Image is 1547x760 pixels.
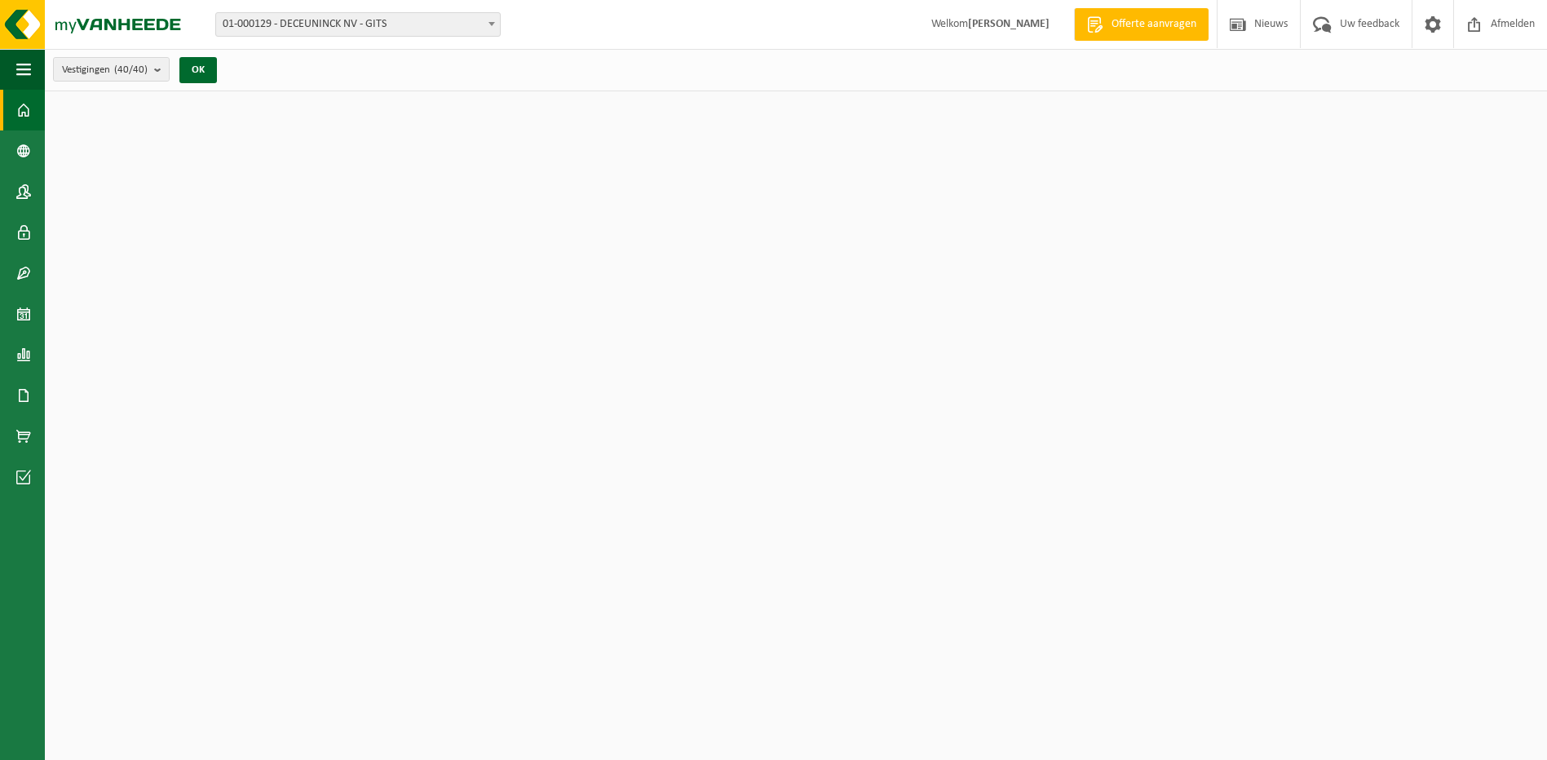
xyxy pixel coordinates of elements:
[53,57,170,82] button: Vestigingen(40/40)
[62,58,148,82] span: Vestigingen
[114,64,148,75] count: (40/40)
[1107,16,1200,33] span: Offerte aanvragen
[1074,8,1209,41] a: Offerte aanvragen
[216,13,500,36] span: 01-000129 - DECEUNINCK NV - GITS
[179,57,217,83] button: OK
[968,18,1050,30] strong: [PERSON_NAME]
[215,12,501,37] span: 01-000129 - DECEUNINCK NV - GITS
